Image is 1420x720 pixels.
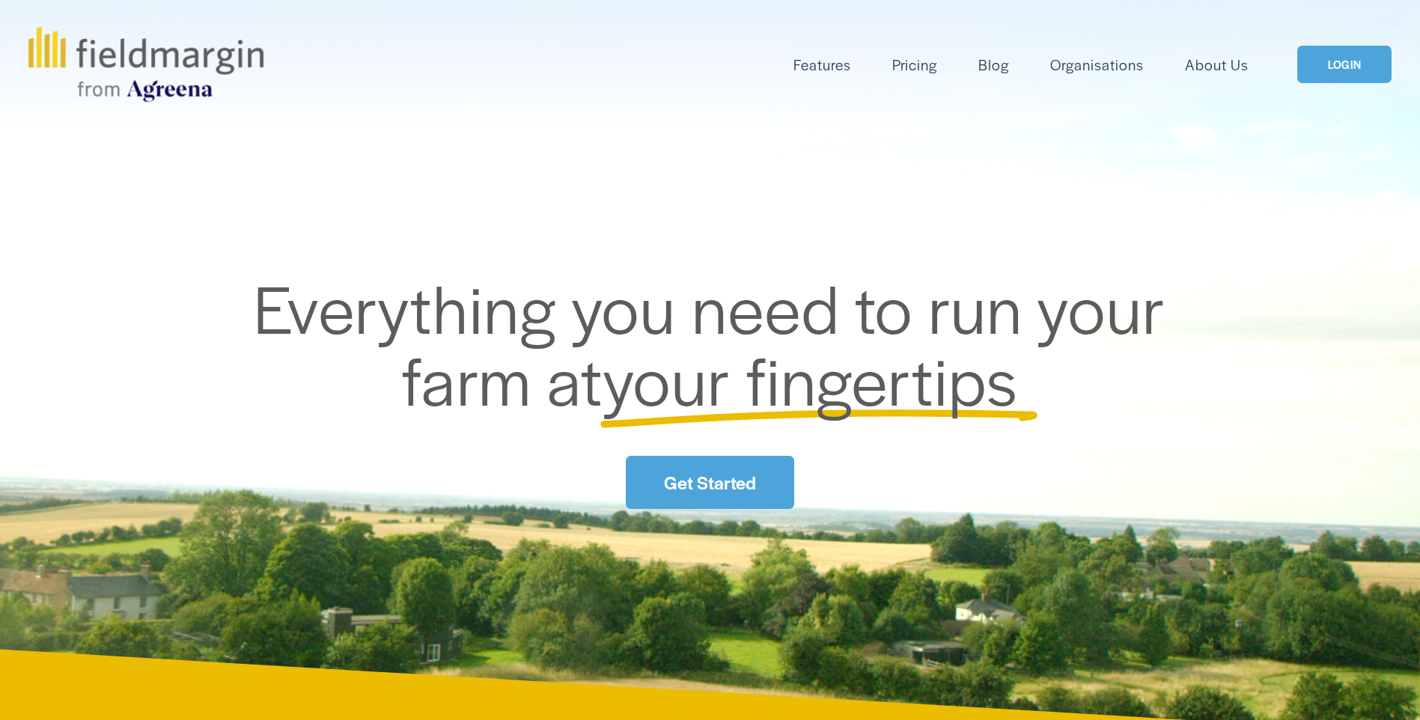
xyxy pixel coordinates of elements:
[1185,52,1249,77] a: About Us
[793,54,851,76] span: Features
[603,332,1018,425] span: your fingertips
[254,260,1181,425] span: Everything you need to run your farm at
[892,52,937,77] a: Pricing
[1297,46,1392,84] a: LOGIN
[1050,52,1144,77] a: Organisations
[28,27,263,102] img: fieldmargin.com
[626,456,793,509] a: Get Started
[793,52,851,77] a: folder dropdown
[978,52,1009,77] a: Blog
